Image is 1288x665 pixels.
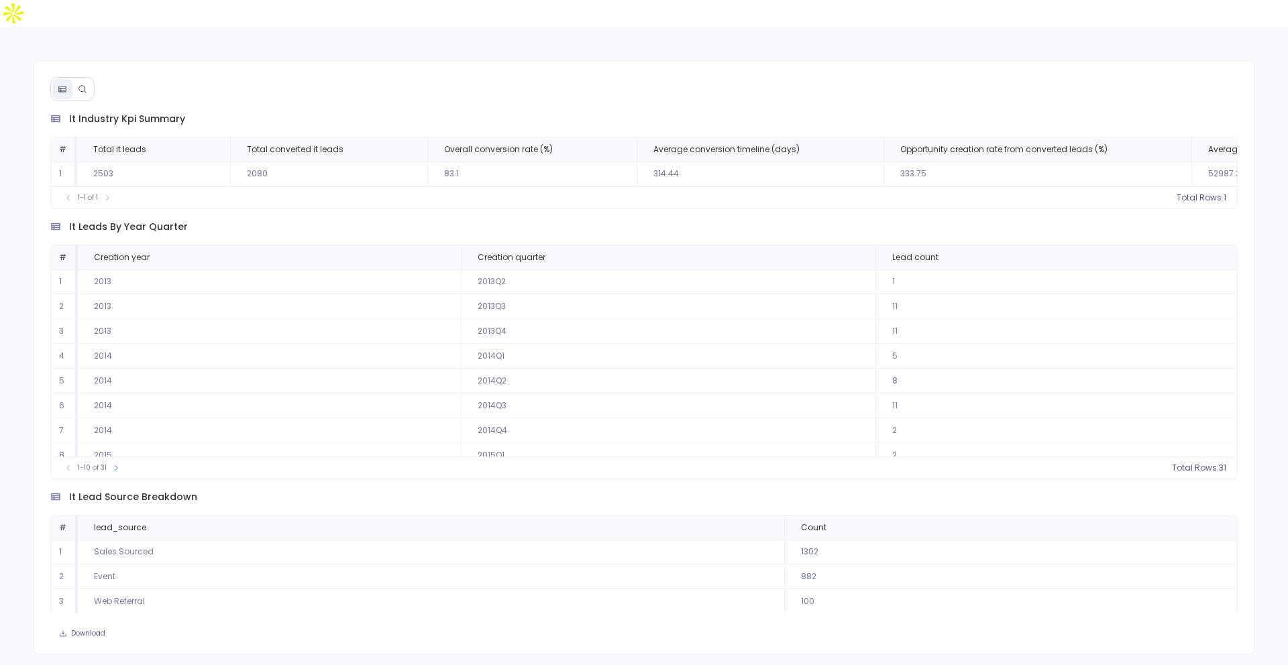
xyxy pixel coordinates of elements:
td: 2014Q3 [461,394,875,418]
td: Sales Sourced [78,540,784,564]
td: 8 [51,443,78,468]
span: Creation quarter [478,252,545,263]
span: # [59,522,66,533]
span: lead_source [94,522,146,533]
td: 333.75 [883,162,1191,186]
td: 3 [51,319,78,344]
span: # [59,143,66,155]
td: 2013Q3 [461,294,875,319]
td: 2013Q2 [461,269,875,294]
span: Total converted it leads [247,144,343,155]
td: 6 [51,394,78,418]
span: 1 [1224,192,1226,203]
td: 2014 [78,418,461,443]
td: 83.1 [427,162,637,186]
td: 1 [51,540,78,564]
span: Total Rows: [1172,463,1219,473]
span: Total Rows: [1177,192,1224,203]
td: 2013Q4 [461,319,875,344]
td: 100 [784,589,1238,614]
td: 4 [51,344,78,369]
td: 2 [51,294,78,319]
td: 2 [875,418,1237,443]
span: 31 [1219,463,1226,473]
td: 1 [51,162,77,186]
td: Event [78,564,784,589]
td: 2015 [78,443,461,468]
td: 1 [51,269,78,294]
span: Opportunity creation rate from converted leads (%) [900,144,1108,155]
td: 11 [875,319,1237,344]
span: Overall conversion rate (%) [444,144,553,155]
td: 2014Q4 [461,418,875,443]
td: 2014 [78,344,461,369]
button: Download [50,624,114,643]
td: 2080 [230,162,427,186]
span: 1-1 of 1 [78,192,98,203]
td: 314.44 [637,162,883,186]
span: Count [801,522,826,533]
td: 2013 [78,319,461,344]
td: 5 [875,344,1237,369]
td: 2503 [77,162,230,186]
td: 7 [51,418,78,443]
span: it industry kpi summary [69,112,185,126]
span: 1-10 of 31 [78,463,107,473]
td: 5 [51,369,78,394]
td: 3 [51,589,78,614]
span: Download [71,629,105,638]
td: 11 [875,394,1237,418]
td: 2 [51,564,78,589]
span: # [59,251,66,263]
span: it lead source breakdown [69,490,197,504]
span: Total it leads [93,144,146,155]
td: 1 [875,269,1237,294]
td: 2014Q1 [461,344,875,369]
td: 2015Q1 [461,443,875,468]
td: 2013 [78,294,461,319]
span: Creation year [94,252,150,263]
td: Web Referral [78,589,784,614]
span: Average conversion timeline (days) [653,144,800,155]
td: 2014Q2 [461,369,875,394]
td: 882 [784,564,1238,589]
td: 8 [875,369,1237,394]
td: 11 [875,294,1237,319]
td: 2014 [78,369,461,394]
span: it leads by year quarter [69,220,188,234]
span: Lead count [892,252,938,263]
td: 2013 [78,269,461,294]
td: 2014 [78,394,461,418]
td: 2 [875,443,1237,468]
td: 1302 [784,540,1238,564]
